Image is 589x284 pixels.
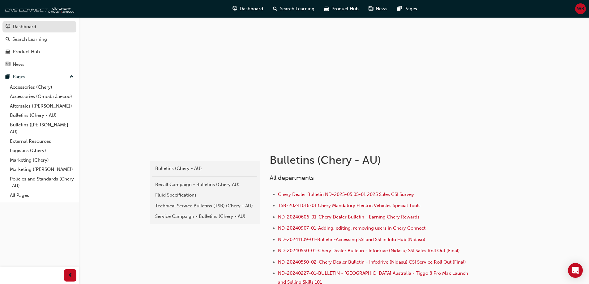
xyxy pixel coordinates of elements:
[152,179,257,190] a: Recall Campaign - Bulletins (Chery AU)
[7,92,76,101] a: Accessories (Omoda Jaecoo)
[2,59,76,70] a: News
[369,5,373,13] span: news-icon
[68,272,73,279] span: prev-icon
[7,111,76,120] a: Bulletins (Chery - AU)
[7,165,76,174] a: Marketing ([PERSON_NAME])
[13,48,40,55] div: Product Hub
[152,211,257,222] a: Service Campaign - Bulletins (Chery - AU)
[6,74,10,80] span: pages-icon
[2,71,76,83] button: Pages
[3,2,74,15] img: oneconnect
[2,34,76,45] a: Search Learning
[12,36,47,43] div: Search Learning
[240,5,263,12] span: Dashboard
[278,203,420,208] a: TSB-20241016-01 Chery Mandatory Electric Vehicles Special Tools
[13,61,24,68] div: News
[152,163,257,174] a: Bulletins (Chery - AU)
[376,5,387,12] span: News
[7,191,76,200] a: All Pages
[6,62,10,67] span: news-icon
[7,155,76,165] a: Marketing (Chery)
[13,23,36,30] div: Dashboard
[2,46,76,57] a: Product Hub
[7,101,76,111] a: Aftersales ([PERSON_NAME])
[233,5,237,13] span: guage-icon
[324,5,329,13] span: car-icon
[7,174,76,191] a: Policies and Standards (Chery -AU)
[331,5,359,12] span: Product Hub
[6,24,10,30] span: guage-icon
[273,5,277,13] span: search-icon
[155,202,254,210] div: Technical Service Bulletins (TSB) (Chery - AU)
[568,263,583,278] div: Open Intercom Messenger
[364,2,392,15] a: news-iconNews
[152,190,257,201] a: Fluid Specifications
[7,83,76,92] a: Accessories (Chery)
[2,21,76,32] a: Dashboard
[155,213,254,220] div: Service Campaign - Bulletins (Chery - AU)
[152,201,257,211] a: Technical Service Bulletins (TSB) (Chery - AU)
[278,237,425,242] a: ND-20241109-01-Bulletin-Accessing SSI and SSI in Info Hub (Nidasu)
[155,192,254,199] div: Fluid Specifications
[7,146,76,155] a: Logistics (Chery)
[6,49,10,55] span: car-icon
[155,181,254,188] div: Recall Campaign - Bulletins (Chery AU)
[2,20,76,71] button: DashboardSearch LearningProduct HubNews
[6,37,10,42] span: search-icon
[278,248,460,253] a: ND-20240530-01-Chery Dealer Bulletin - Infodrive (Nidasu) SSI Sales Roll Out (Final)
[270,153,472,167] h1: Bulletins (Chery - AU)
[278,259,466,265] a: ND-20240530-02-Chery Dealer Bulletin - Infodrive (Nidasu) CSI Service Roll Out (Final)
[228,2,268,15] a: guage-iconDashboard
[13,73,25,80] div: Pages
[278,192,414,197] a: Chery Dealer Bulletin ND-2025-05.05-01 2025 Sales CSI Survey
[404,5,417,12] span: Pages
[270,174,314,181] span: All departments
[70,73,74,81] span: up-icon
[575,3,586,14] button: WB
[268,2,319,15] a: search-iconSearch Learning
[155,165,254,172] div: Bulletins (Chery - AU)
[397,5,402,13] span: pages-icon
[278,225,425,231] a: ND-20240907-01-Adding, editing, removing users in Chery Connect
[280,5,314,12] span: Search Learning
[7,137,76,146] a: External Resources
[392,2,422,15] a: pages-iconPages
[319,2,364,15] a: car-iconProduct Hub
[577,5,584,12] span: WB
[7,120,76,137] a: Bulletins ([PERSON_NAME] - AU)
[278,214,420,220] a: ND-20240606-01-Chery Dealer Bulletin - Earning Chery Rewards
